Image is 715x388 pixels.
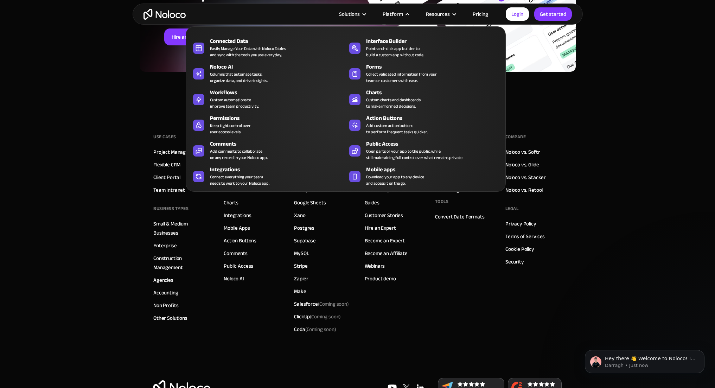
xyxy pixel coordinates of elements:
[365,211,403,220] a: Customer Stories
[365,198,379,207] a: Guides
[294,236,316,245] a: Supabase
[366,88,505,97] div: Charts
[153,185,185,195] a: Team Intranet
[365,236,405,245] a: Become an Expert
[505,257,524,266] a: Security
[435,185,462,195] a: Status Page
[366,174,424,186] span: Download your app to any device and access it on the go.
[366,97,421,109] div: Custom charts and dashboards to make informed decisions.
[224,274,244,283] a: Noloco AI
[305,324,336,334] span: (Coming soon)
[190,36,346,59] a: Connected DataEasily Manage Your Data with Noloco Tablesand sync with the tools you use everyday.
[294,223,314,233] a: Postgres
[210,148,268,161] div: Add comments to collaborate on any record in your Noloco app.
[435,196,449,207] div: Tools
[346,61,502,85] a: FormsCollect validated information from yourteam or customers with ease.
[153,132,176,142] div: Use Cases
[224,185,238,195] a: Forms
[294,299,349,309] div: Salesforce
[210,165,349,174] div: Integrations
[153,241,177,250] a: Enterprise
[190,164,346,188] a: IntegrationsConnect everything your teamneeds to work to your Noloco app.
[143,9,186,20] a: home
[365,185,390,195] a: Community
[210,37,349,45] div: Connected Data
[505,160,539,169] a: Noloco vs. Glide
[310,312,341,322] span: (Coming soon)
[294,249,309,258] a: MySQL
[505,203,519,214] div: Legal
[505,173,546,182] a: Noloco vs. Stacker
[224,223,250,233] a: Mobile Apps
[505,244,534,254] a: Cookie Policy
[426,9,450,19] div: Resources
[365,261,385,271] a: Webinars
[190,138,346,162] a: CommentsAdd comments to collaborateon any record in your Noloco app.
[534,7,572,21] a: Get started
[294,198,326,207] a: Google Sheets
[330,9,374,19] div: Solutions
[210,63,349,71] div: Noloco AI
[366,114,505,122] div: Action Buttons
[574,335,715,384] iframe: Intercom notifications message
[294,312,341,321] div: ClickUp
[346,164,502,188] a: Mobile appsDownload your app to any deviceand access it on the go.
[153,254,210,272] a: Construction Management
[294,261,307,271] a: Stripe
[224,211,251,220] a: Integrations
[366,165,505,174] div: Mobile apps
[190,113,346,136] a: PermissionsKeep tight control overuser access levels.
[366,63,505,71] div: Forms
[366,71,437,84] div: Collect validated information from your team or customers with ease.
[210,114,349,122] div: Permissions
[210,88,349,97] div: Workflows
[505,132,526,142] div: Compare
[366,45,424,58] div: Point-and-click app builder to build a custom app without code.
[365,274,396,283] a: Product demo
[506,7,529,21] a: Login
[294,287,306,296] a: Make
[224,236,256,245] a: Action Buttons
[383,9,403,19] div: Platform
[153,288,178,297] a: Accounting
[505,147,540,157] a: Noloco vs. Softr
[210,174,269,186] div: Connect everything your team needs to work to your Noloco app.
[153,147,197,157] a: Project Managment
[505,185,543,195] a: Noloco vs. Retool
[210,97,259,109] div: Custom automations to improve team productivity.
[210,122,251,135] div: Keep tight control over user access levels.
[366,148,463,161] div: Open parts of your app to the public, while still maintaining full control over what remains priv...
[153,301,178,310] a: Non Profits
[346,87,502,111] a: ChartsCustom charts and dashboardsto make informed decisions.
[164,28,211,45] a: Hire an expert
[224,249,248,258] a: Comments
[294,211,305,220] a: Xano
[505,219,536,228] a: Privacy Policy
[153,203,189,214] div: BUSINESS TYPES
[435,212,485,221] a: Convert Date Formats
[190,87,346,111] a: WorkflowsCustom automations toimprove team productivity.
[374,9,417,19] div: Platform
[153,219,210,237] a: Small & Medium Businesses
[339,9,360,19] div: Solutions
[417,9,464,19] div: Resources
[210,45,286,58] div: Easily Manage Your Data with Noloco Tables and sync with the tools you use everyday.
[294,325,336,334] div: Coda
[294,274,308,283] a: Zapier
[366,122,428,135] div: Add custom action buttons to perform frequent tasks quicker.
[186,17,506,192] nav: Platform
[346,138,502,162] a: Public AccessOpen parts of your app to the public, whilestill maintaining full control over what ...
[366,37,505,45] div: Interface Builder
[224,261,253,271] a: Public Access
[366,140,505,148] div: Public Access
[153,313,187,323] a: Other Solutions
[346,36,502,59] a: Interface BuilderPoint-and-click app builder tobuild a custom app without code.
[318,299,349,309] span: (Coming soon)
[224,198,238,207] a: Charts
[153,173,180,182] a: Client Portal
[153,275,173,285] a: Agencies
